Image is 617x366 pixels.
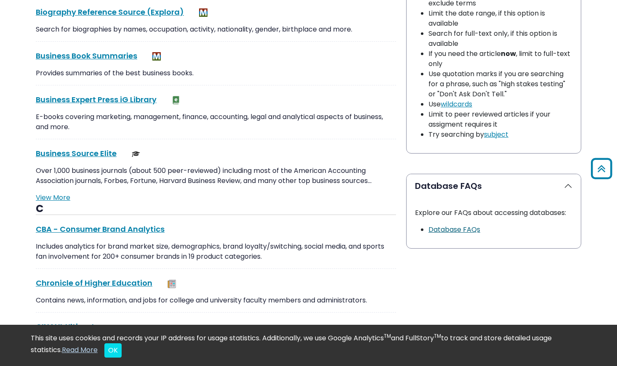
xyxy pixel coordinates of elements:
[588,162,615,176] a: Back to Top
[152,52,161,61] img: MeL (Michigan electronic Library)
[172,96,180,104] img: e-Book
[428,49,572,69] li: If you need the article , limit to full-text only
[114,324,123,332] img: Scholarly or Peer Reviewed
[36,148,117,159] a: Business Source Elite
[428,69,572,99] li: Use quotation marks if you are searching for a phrase, such as "high stakes testing" or "Don't As...
[36,7,184,17] a: Biography Reference Source (Explora)
[62,345,98,355] a: Read More
[31,333,586,358] div: This site uses cookies and records your IP address for usage statistics. Additionally, we use Goo...
[441,99,472,109] a: wildcards
[434,332,441,339] sup: TM
[384,332,391,339] sup: TM
[428,130,572,140] li: Try searching by
[428,99,572,109] li: Use
[199,8,207,17] img: MeL (Michigan electronic Library)
[36,94,157,105] a: Business Expert Press iG Library
[36,112,396,132] p: E-books covering marketing, management, finance, accounting, legal and analytical aspects of busi...
[36,224,165,234] a: CBA - Consumer Brand Analytics
[36,321,99,332] a: CINAHL Ultimate
[36,166,396,186] p: Over 1,000 business journals (about 500 peer-reviewed) including most of the American Accounting ...
[407,174,581,198] button: Database FAQs
[484,130,508,139] a: subject
[168,280,176,288] img: Newspapers
[428,109,572,130] li: Limit to peer reviewed articles if your assigment requires it
[36,24,396,34] p: Search for biographies by names, occupation, activity, nationality, gender, birthplace and more.
[36,241,396,262] p: Includes analytics for brand market size, demographics, brand loyalty/switching, social media, an...
[501,49,516,58] strong: now
[428,29,572,49] li: Search for full-text only, if this option is available
[36,50,137,61] a: Business Book Summaries
[36,203,396,215] h3: C
[428,225,480,234] a: Link opens in new window
[36,278,152,288] a: Chronicle of Higher Education
[36,68,396,78] p: Provides summaries of the best business books.
[36,295,396,305] p: Contains news, information, and jobs for college and university faculty members and administrators.
[415,208,572,218] p: Explore our FAQs about accessing databases:
[36,193,70,202] a: View More
[428,8,572,29] li: Limit the date range, if this option is available
[132,150,140,158] img: Scholarly or Peer Reviewed
[104,343,122,358] button: Close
